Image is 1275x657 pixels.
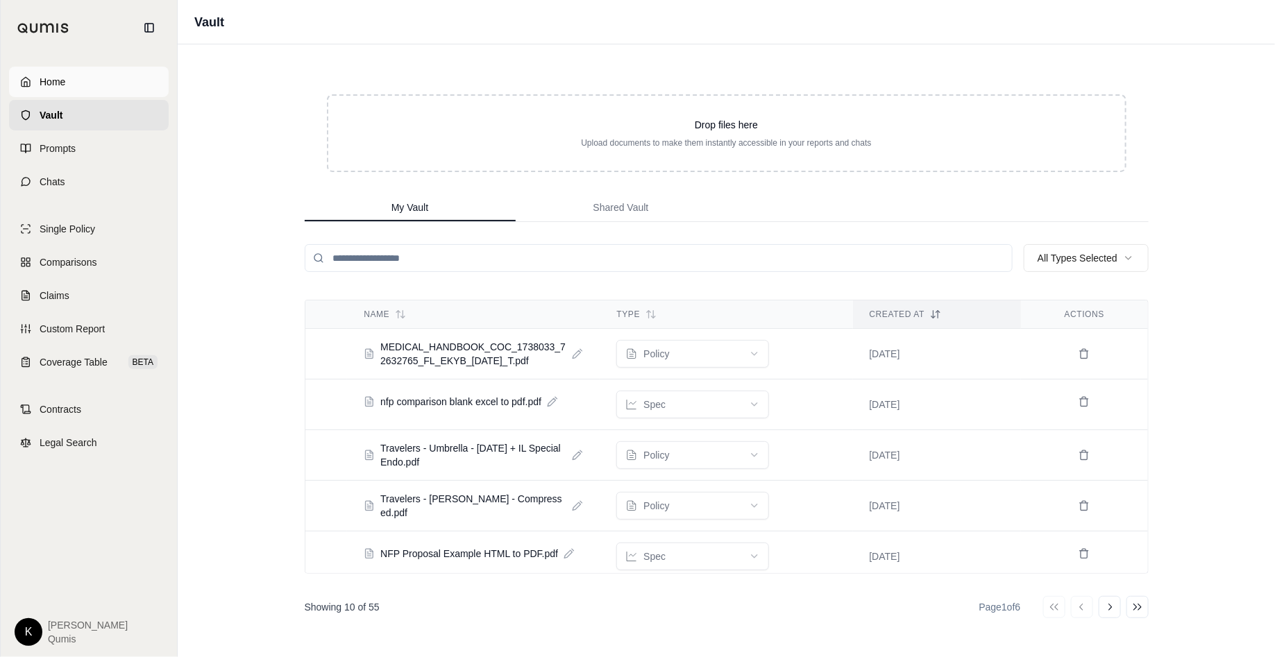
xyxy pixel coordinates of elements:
[853,531,1022,582] td: [DATE]
[572,500,583,511] button: Edit document name
[364,395,541,409] button: nfp comparison blank excel to pdf.pdf
[364,441,566,469] button: Travelers - Umbrella - [DATE] + IL Special Endo.pdf
[1073,391,1095,413] button: Delete nfp comparison blank excel to pdf.pdf
[40,289,69,302] span: Claims
[40,402,81,416] span: Contracts
[40,142,76,155] span: Prompts
[194,12,224,32] h1: Vault
[593,200,649,214] span: Shared Vault
[9,314,169,344] a: Custom Report
[1073,543,1095,565] button: Delete NFP Proposal Example HTML to PDF.pdf
[17,23,69,33] img: Qumis Logo
[364,340,566,368] button: MEDICAL_HANDBOOK_COC_1738033_72632765_FL_EKYB_[DATE]_T.pdf
[380,441,566,469] span: Travelers - Umbrella - [DATE] + IL Special Endo.pdf
[40,322,105,336] span: Custom Report
[138,17,160,39] button: Collapse sidebar
[351,118,1103,132] p: Drop files here
[128,355,158,369] span: BETA
[9,427,169,458] a: Legal Search
[853,329,1022,379] td: [DATE]
[547,396,558,407] button: Edit document name
[48,632,128,646] span: Qumis
[572,450,583,461] button: Edit document name
[15,618,42,646] div: K
[391,200,428,214] span: My Vault
[1024,244,1149,272] button: All Types Selected
[380,547,558,561] span: NFP Proposal Example HTML to PDF.pdf
[351,137,1103,148] p: Upload documents to make them instantly accessible in your reports and chats
[40,355,108,369] span: Coverage Table
[364,492,566,520] button: Travelers - [PERSON_NAME] - Compressed.pdf
[616,309,836,320] div: Type
[40,175,65,189] span: Chats
[48,618,128,632] span: [PERSON_NAME]
[40,255,96,269] span: Comparisons
[9,347,169,377] a: Coverage TableBETA
[380,492,566,520] span: Travelers - [PERSON_NAME] - Compressed.pdf
[9,280,169,311] a: Claims
[380,340,566,368] span: MEDICAL_HANDBOOK_COC_1738033_72632765_FL_EKYB_[DATE]_T.pdf
[853,481,1022,531] td: [DATE]
[853,379,1022,430] td: [DATE]
[40,108,62,122] span: Vault
[979,600,1021,614] div: Page 1 of 6
[1038,251,1117,265] span: All Types Selected
[870,309,1005,320] div: Created At
[564,548,575,559] button: Edit document name
[9,67,169,97] a: Home
[1021,300,1147,329] th: Actions
[305,600,380,614] p: Showing 10 of 55
[9,247,169,278] a: Comparisons
[9,394,169,425] a: Contracts
[9,167,169,197] a: Chats
[380,395,541,409] span: nfp comparison blank excel to pdf.pdf
[572,348,583,359] button: Edit document name
[853,430,1022,481] td: [DATE]
[364,309,583,320] div: Name
[9,100,169,130] a: Vault
[1073,495,1095,517] button: Delete Travelers - Condo Renewal - Compressed.pdf
[9,214,169,244] a: Single Policy
[1073,444,1095,466] button: Delete Travelers - Umbrella - 2025 Dec + IL Special Endo.pdf
[1073,343,1095,365] button: Delete MEDICAL_HANDBOOK_COC_1738033_72632765_FL_EKYB_2025-08-01_T.pdf
[364,547,558,561] button: NFP Proposal Example HTML to PDF.pdf
[40,222,95,236] span: Single Policy
[9,133,169,164] a: Prompts
[40,436,97,450] span: Legal Search
[40,75,65,89] span: Home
